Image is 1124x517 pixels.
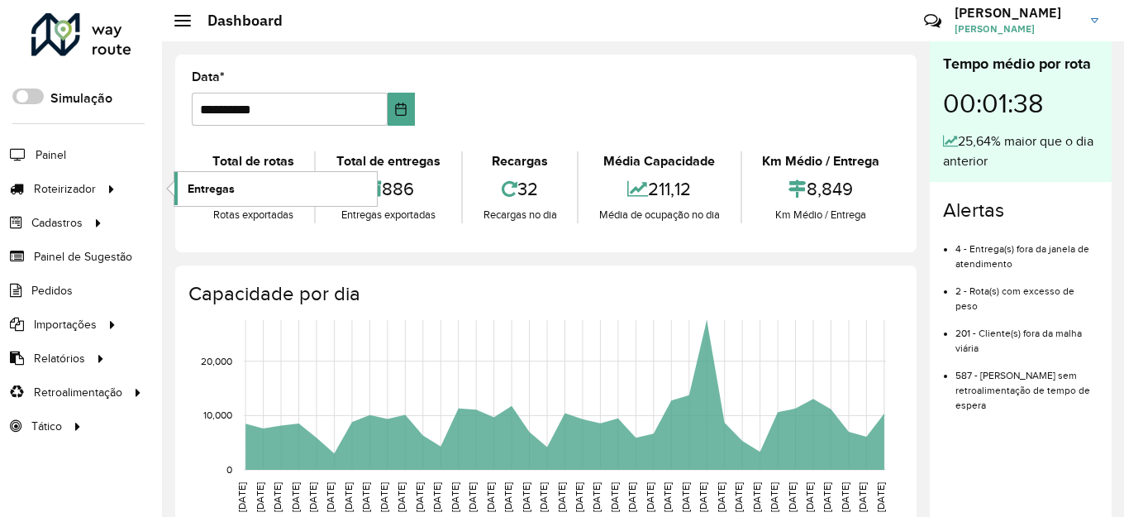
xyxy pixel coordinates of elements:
span: Painel de Sugestão [34,248,132,266]
text: 0 [226,464,232,475]
div: 211,12 [583,171,736,207]
div: 25,64% maior que o dia anterior [943,132,1098,171]
text: [DATE] [574,482,584,512]
li: 587 - [PERSON_NAME] sem retroalimentação de tempo de espera [955,356,1098,413]
text: [DATE] [307,482,318,512]
text: [DATE] [538,482,549,512]
text: [DATE] [840,482,850,512]
span: Pedidos [31,282,73,299]
div: Km Médio / Entrega [746,151,896,171]
div: Média Capacidade [583,151,736,171]
button: Choose Date [388,93,415,126]
div: Total de rotas [196,151,310,171]
span: Tático [31,418,62,435]
div: Km Médio / Entrega [746,207,896,223]
li: 2 - Rota(s) com excesso de peso [955,271,1098,314]
li: 201 - Cliente(s) fora da malha viária [955,314,1098,356]
text: [DATE] [591,482,602,512]
text: [DATE] [502,482,513,512]
div: 32 [467,171,573,207]
div: Recargas no dia [467,207,573,223]
text: [DATE] [290,482,301,512]
text: [DATE] [343,482,354,512]
text: [DATE] [272,482,283,512]
text: [DATE] [255,482,265,512]
span: Entregas [188,180,235,198]
text: [DATE] [875,482,886,512]
text: 10,000 [203,409,232,420]
h4: Capacidade por dia [188,282,900,306]
li: 4 - Entrega(s) fora da janela de atendimento [955,229,1098,271]
div: Entregas exportadas [320,207,456,223]
div: 886 [320,171,456,207]
text: [DATE] [645,482,655,512]
text: [DATE] [787,482,798,512]
div: Rotas exportadas [196,207,310,223]
text: [DATE] [680,482,691,512]
div: Recargas [467,151,573,171]
text: [DATE] [556,482,567,512]
text: [DATE] [431,482,442,512]
div: Média de ocupação no dia [583,207,736,223]
text: [DATE] [857,482,868,512]
text: [DATE] [626,482,637,512]
text: [DATE] [751,482,762,512]
text: [DATE] [769,482,779,512]
text: [DATE] [396,482,407,512]
div: 00:01:38 [943,75,1098,132]
text: [DATE] [733,482,744,512]
h2: Dashboard [191,12,283,30]
text: [DATE] [698,482,708,512]
text: [DATE] [450,482,460,512]
text: [DATE] [662,482,673,512]
label: Data [192,67,225,87]
text: [DATE] [609,482,620,512]
text: [DATE] [379,482,389,512]
a: Contato Rápido [915,3,950,39]
h4: Alertas [943,199,1098,223]
span: Cadastros [31,214,83,232]
text: [DATE] [325,482,336,512]
span: [PERSON_NAME] [955,22,1079,36]
text: [DATE] [236,482,247,512]
text: 20,000 [201,356,232,366]
span: Relatórios [34,350,85,367]
text: [DATE] [521,482,531,512]
text: [DATE] [716,482,726,512]
text: [DATE] [414,482,425,512]
text: [DATE] [360,482,371,512]
div: Tempo médio por rota [943,53,1098,75]
text: [DATE] [822,482,832,512]
span: Painel [36,146,66,164]
text: [DATE] [467,482,478,512]
div: 8,849 [746,171,896,207]
span: Retroalimentação [34,384,122,401]
text: [DATE] [485,482,496,512]
span: Importações [34,316,97,333]
label: Simulação [50,89,112,108]
span: Roteirizador [34,180,96,198]
div: Total de entregas [320,151,456,171]
h3: [PERSON_NAME] [955,5,1079,21]
a: Entregas [174,172,377,205]
text: [DATE] [804,482,815,512]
